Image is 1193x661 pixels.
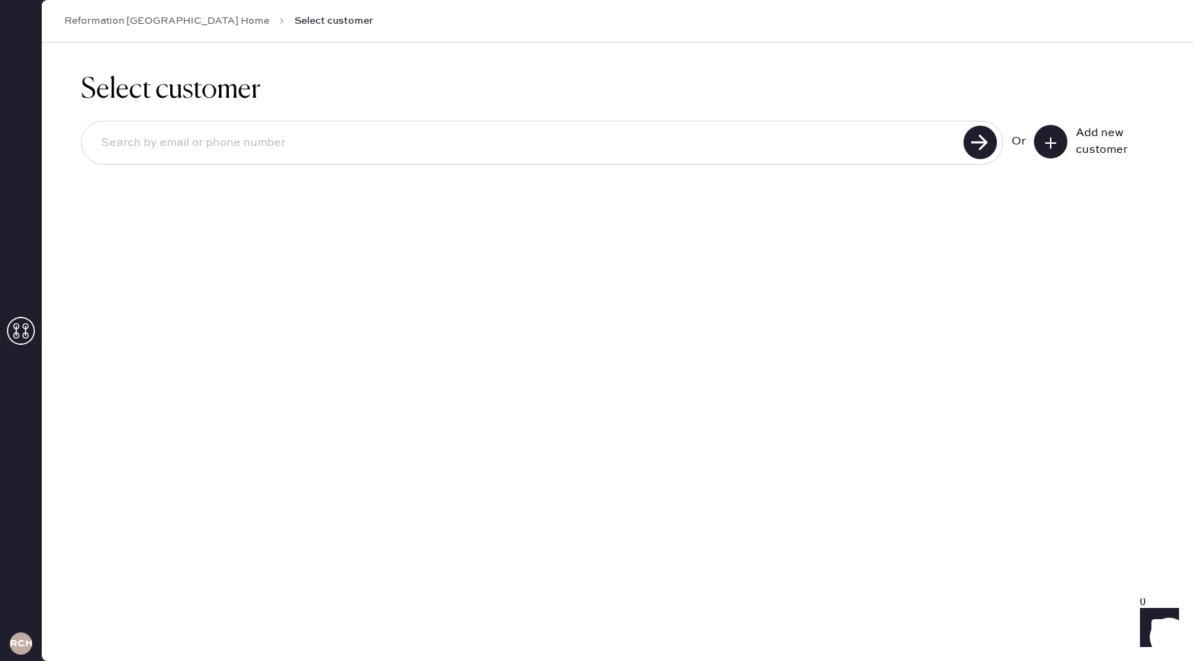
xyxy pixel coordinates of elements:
[10,639,32,648] h3: RCHA
[64,14,269,28] a: Reformation [GEOGRAPHIC_DATA] Home
[1127,598,1187,658] iframe: Front Chat
[1012,133,1026,150] div: Or
[90,127,959,159] input: Search by email or phone number
[294,14,373,28] span: Select customer
[81,73,1154,107] h1: Select customer
[1076,125,1146,158] div: Add new customer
